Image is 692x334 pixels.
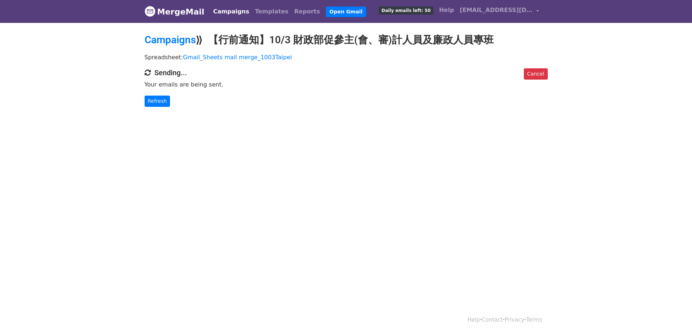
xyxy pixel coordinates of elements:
a: Open Gmail [326,7,366,17]
p: Your emails are being sent. [145,81,548,88]
a: MergeMail [145,4,205,19]
h2: ⟫ 【行前通知】10/3 財政部促參主(會、審)計人員及廉政人員專班 [145,34,548,46]
a: Campaigns [210,4,252,19]
a: Cancel [524,68,547,80]
a: Campaigns [145,34,196,46]
a: Help [468,317,480,323]
span: Daily emails left: 50 [379,7,433,15]
a: Reports [291,4,323,19]
span: [EMAIL_ADDRESS][DOMAIN_NAME] [460,6,533,15]
a: Privacy [505,317,524,323]
a: Gmail_Sheets mail merge_1003Taipei [183,54,292,61]
a: Terms [526,317,542,323]
p: Spreadsheet: [145,53,548,61]
a: Help [436,3,457,17]
a: Contact [482,317,503,323]
img: MergeMail logo [145,6,155,17]
a: Templates [252,4,291,19]
a: Refresh [145,96,170,107]
h4: Sending... [145,68,548,77]
a: Daily emails left: 50 [376,3,436,17]
iframe: Chat Widget [656,299,692,334]
a: [EMAIL_ADDRESS][DOMAIN_NAME] [457,3,542,20]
